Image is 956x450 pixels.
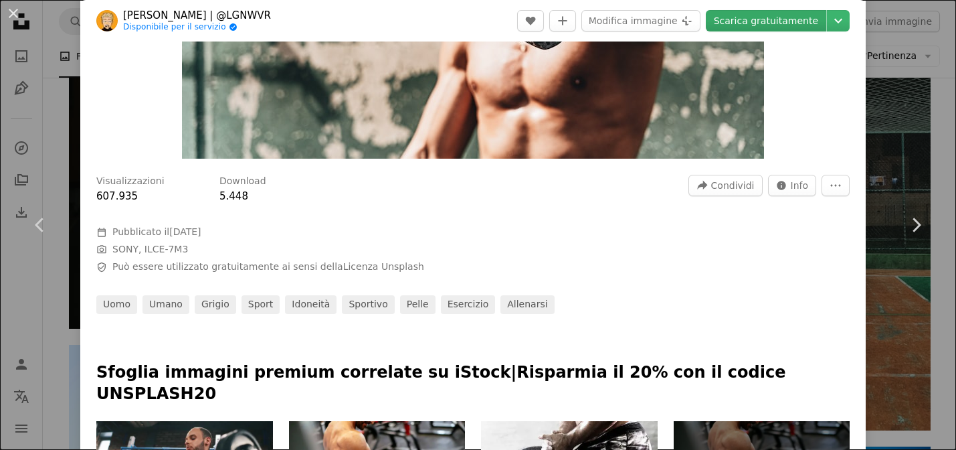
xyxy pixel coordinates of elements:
[791,175,809,196] span: Info
[768,175,817,196] button: Statistiche su questa immagine
[706,10,826,31] a: Scarica gratuitamente
[96,175,165,188] h3: Visualizzazioni
[112,226,201,237] span: Pubblicato il
[876,161,956,289] a: Avanti
[500,295,554,314] a: allenarsi
[96,362,850,405] p: Sfoglia immagini premium correlate su iStock | Risparmia il 20% con il codice UNSPLASH20
[688,175,763,196] button: Condividi questa immagine
[285,295,337,314] a: idoneità
[123,22,271,33] a: Disponibile per il servizio
[441,295,496,314] a: esercizio
[342,295,394,314] a: sportivo
[123,9,271,22] a: [PERSON_NAME] | @LGNWVR
[169,226,201,237] time: 12 marzo 2020 alle ore 00:34:20 CET
[827,10,850,31] button: Scegli le dimensioni del download
[711,175,755,196] span: Condividi
[822,175,850,196] button: Altre azioni
[400,295,436,314] a: pelle
[219,190,248,202] span: 5.448
[517,10,544,31] button: Mi piace
[549,10,576,31] button: Aggiungi alla Collezione
[112,260,424,274] span: Può essere utilizzato gratuitamente ai sensi della
[96,295,137,314] a: uomo
[96,190,138,202] span: 607.935
[343,261,424,272] a: Licenza Unsplash
[581,10,700,31] button: Modifica immagine
[112,243,188,256] button: SONY, ILCE-7M3
[219,175,266,188] h3: Download
[195,295,236,314] a: grigio
[142,295,189,314] a: Umano
[242,295,280,314] a: sport
[96,10,118,31] img: Vai al profilo di LOGAN WEAVER | @LGNWVR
